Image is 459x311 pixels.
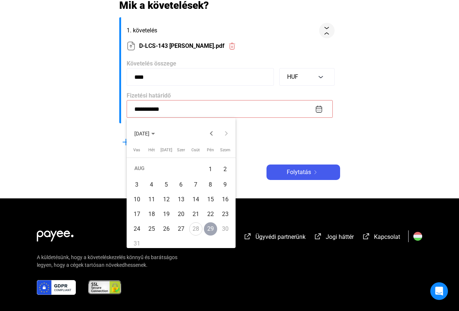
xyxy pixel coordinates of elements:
button: August 10, 2025 [130,192,144,207]
button: August 23, 2025 [218,207,233,222]
button: August 11, 2025 [144,192,159,207]
div: 15 [204,193,217,206]
div: 22 [204,208,217,221]
div: 29 [204,222,217,236]
button: August 19, 2025 [159,207,174,222]
div: 8 [204,178,217,191]
button: August 22, 2025 [203,207,218,222]
button: August 1, 2025 [203,161,218,177]
div: 10 [130,193,144,206]
button: August 24, 2025 [130,222,144,236]
div: 14 [189,193,202,206]
div: 7 [189,178,202,191]
div: 26 [160,222,173,236]
span: Szom [220,148,230,152]
div: 4 [145,178,158,191]
button: August 8, 2025 [203,177,218,192]
span: Csüt [191,148,200,152]
div: 17 [130,208,144,221]
div: 3 [130,178,144,191]
div: 23 [219,208,232,221]
button: August 5, 2025 [159,177,174,192]
button: August 14, 2025 [188,192,203,207]
button: August 29, 2025 [203,222,218,236]
div: 20 [174,208,188,221]
td: AUG [130,161,203,177]
div: 19 [160,208,173,221]
button: Previous month [204,126,219,141]
button: August 20, 2025 [174,207,188,222]
span: Vas [133,148,140,152]
span: Pén [207,148,214,152]
button: August 7, 2025 [188,177,203,192]
button: August 17, 2025 [130,207,144,222]
div: 13 [174,193,188,206]
span: [DATE] [160,148,172,152]
button: August 27, 2025 [174,222,188,236]
div: 12 [160,193,173,206]
button: August 18, 2025 [144,207,159,222]
div: 24 [130,222,144,236]
div: 16 [219,193,232,206]
button: August 16, 2025 [218,192,233,207]
div: 30 [219,222,232,236]
div: 25 [145,222,158,236]
div: 28 [189,222,202,236]
button: August 13, 2025 [174,192,188,207]
div: 27 [174,222,188,236]
button: August 9, 2025 [218,177,233,192]
div: 18 [145,208,158,221]
div: 21 [189,208,202,221]
button: Next month [219,126,233,141]
div: Open Intercom Messenger [430,282,448,300]
button: Choose month and year [128,126,161,141]
button: August 2, 2025 [218,161,233,177]
button: August 15, 2025 [203,192,218,207]
button: August 26, 2025 [159,222,174,236]
button: August 31, 2025 [130,236,144,251]
button: August 21, 2025 [188,207,203,222]
span: Szer [177,148,185,152]
div: 5 [160,178,173,191]
button: August 4, 2025 [144,177,159,192]
button: August 28, 2025 [188,222,203,236]
button: August 25, 2025 [144,222,159,236]
div: 6 [174,178,188,191]
span: [DATE] [134,131,149,137]
div: 2 [219,162,232,177]
div: 1 [204,162,217,177]
div: 11 [145,193,158,206]
div: 31 [130,237,144,250]
span: Hét [148,148,155,152]
button: August 30, 2025 [218,222,233,236]
div: 9 [219,178,232,191]
button: August 3, 2025 [130,177,144,192]
button: August 12, 2025 [159,192,174,207]
button: August 6, 2025 [174,177,188,192]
